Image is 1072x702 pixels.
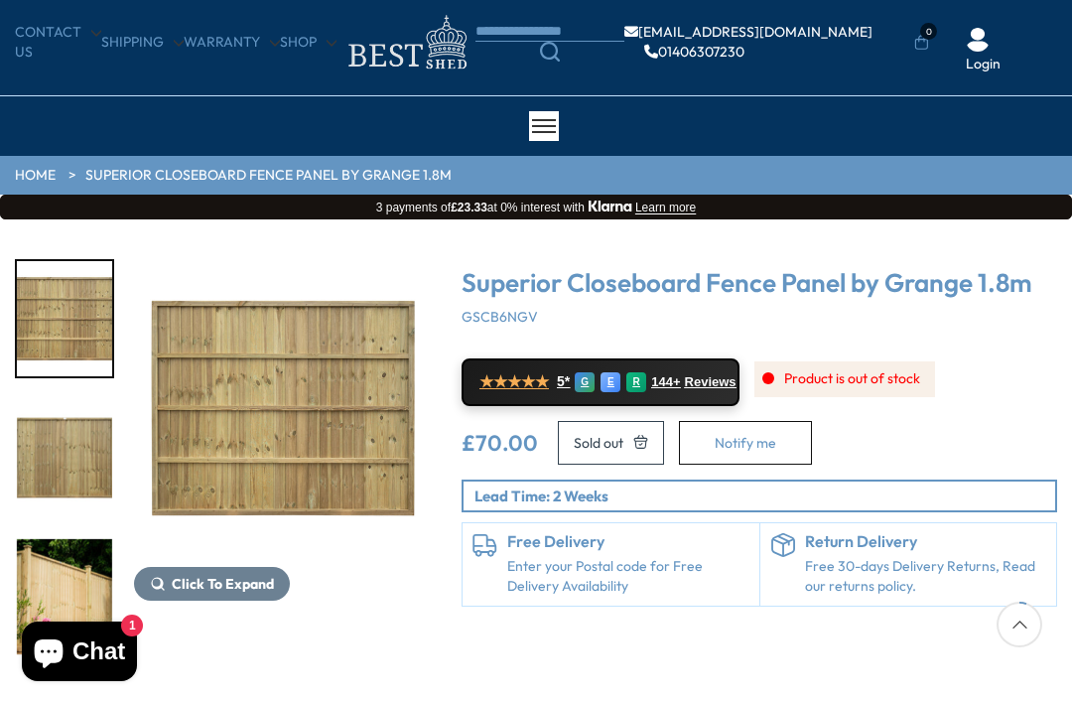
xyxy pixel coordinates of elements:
span: Click To Expand [172,575,274,593]
inbox-online-store-chat: Shopify online store chat [16,622,143,686]
a: 01406307230 [644,45,744,59]
a: CONTACT US [15,23,101,62]
div: R [626,372,646,392]
div: 3 / 8 [15,259,114,378]
a: ★★★★★ 5* G E R 144+ Reviews [462,358,739,406]
span: 0 [920,23,937,40]
a: Login [966,55,1001,74]
a: [EMAIL_ADDRESS][DOMAIN_NAME] [624,25,872,39]
button: Notify me [679,421,812,465]
img: GSCB5NGCutout1_9afebdc8-b233-425b-93e6-985b6f6f2bed_200x200.jpg [17,400,112,515]
img: GSCB5NGCutout2_1_9741b96a-9eb9-43c4-b81c-1e6e02b4c96a_200x200.jpg [17,261,112,376]
button: Click To Expand [134,567,290,601]
img: User Icon [966,28,990,52]
ins: £70.00 [462,432,538,454]
span: ★★★★★ [479,372,549,391]
a: 0 [914,33,929,53]
p: Lead Time: 2 Weeks [474,486,1055,506]
a: Shipping [101,33,184,53]
a: Shop [280,33,336,53]
img: Superior Closeboard Fence Panel by Grange 1.8m - Best Shed [134,259,432,557]
span: Reviews [685,374,737,390]
div: Product is out of stock [754,361,935,397]
h6: Free Delivery [507,533,749,551]
span: Sold out [574,436,623,450]
img: GSCB5NG_Lifestyle_2_200x200.jpg [17,539,112,654]
a: HOME [15,166,56,186]
a: Enter your Postal code for Free Delivery Availability [507,557,749,596]
span: 144+ [651,374,680,390]
span: GSCB6NGV [462,308,538,326]
div: 4 / 8 [15,398,114,517]
div: 3 / 8 [134,259,432,656]
a: Superior Closeboard Fence Panel by Grange 1.8m [85,166,452,186]
div: 5 / 8 [15,537,114,656]
div: E [601,372,620,392]
img: logo [336,10,475,74]
a: Search [475,42,624,62]
button: Add to Cart [558,421,664,465]
a: Warranty [184,33,280,53]
h6: Return Delivery [805,533,1047,551]
h3: Superior Closeboard Fence Panel by Grange 1.8m [462,269,1057,298]
p: Free 30-days Delivery Returns, Read our returns policy. [805,557,1047,596]
div: G [575,372,595,392]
